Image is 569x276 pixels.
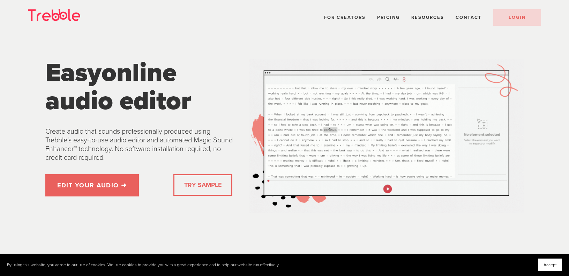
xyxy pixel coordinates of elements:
span: Easy [45,57,102,88]
a: Pricing [377,15,400,20]
a: TRY SAMPLE [181,178,224,192]
p: Trusted by [146,252,423,260]
button: Accept [538,259,562,271]
p: By using this website, you agree to our use of cookies. We use cookies to provide you with a grea... [7,262,279,268]
span: LOGIN [509,15,526,20]
img: Trebble Audio Editor Demo Gif [249,59,523,213]
img: Trebble [28,9,80,21]
span: Resources [411,15,444,20]
a: EDIT YOUR AUDIO ➜ [45,174,139,196]
a: Contact [456,15,482,20]
a: LOGIN [493,9,541,26]
span: Accept [544,262,557,267]
a: For Creators [324,15,366,20]
p: Create audio that sounds professionally produced using Trebble’s easy-to-use audio editor and aut... [45,127,238,162]
h1: online audio editor [45,59,238,115]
